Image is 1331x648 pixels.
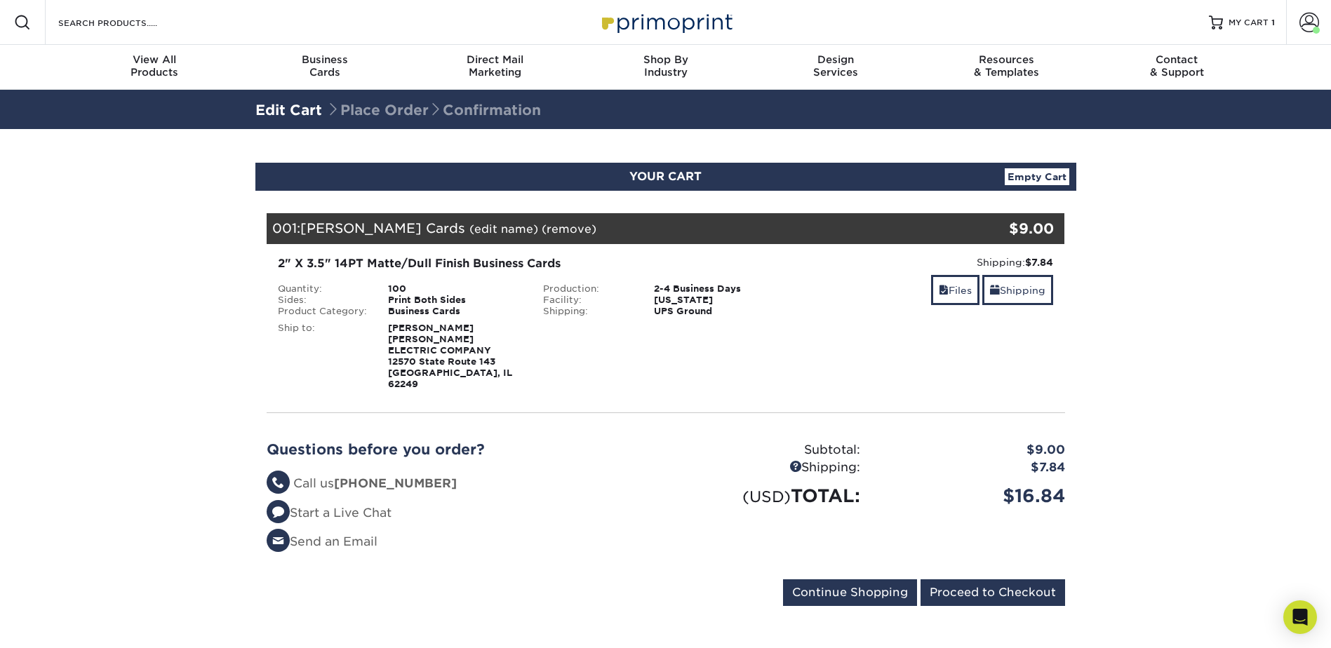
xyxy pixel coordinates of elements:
div: [US_STATE] [643,295,798,306]
small: (USD) [742,487,791,506]
a: Direct MailMarketing [410,45,580,90]
span: [PERSON_NAME] Cards [300,220,465,236]
strong: [PERSON_NAME] [PERSON_NAME] ELECTRIC COMPANY 12570 State Route 143 [GEOGRAPHIC_DATA], IL 62249 [388,323,512,389]
span: Design [751,53,921,66]
span: Contact [1092,53,1262,66]
div: 2-4 Business Days [643,283,798,295]
div: $7.84 [871,459,1076,477]
a: Shop ByIndustry [580,45,751,90]
div: $9.00 [932,218,1055,239]
div: Services [751,53,921,79]
div: Subtotal: [666,441,871,459]
a: Send an Email [267,534,377,548]
div: Shipping: [533,306,643,317]
div: Marketing [410,53,580,79]
a: BusinessCards [239,45,410,90]
div: Print Both Sides [377,295,533,306]
div: Industry [580,53,751,79]
span: files [939,285,949,296]
strong: $7.84 [1025,257,1053,268]
div: Ship to: [267,323,378,390]
div: Shipping: [809,255,1054,269]
a: Edit Cart [255,102,322,119]
div: & Support [1092,53,1262,79]
span: Business [239,53,410,66]
input: Proceed to Checkout [921,579,1065,606]
div: UPS Ground [643,306,798,317]
span: MY CART [1229,17,1269,29]
img: Primoprint [596,7,736,37]
span: Direct Mail [410,53,580,66]
div: Shipping: [666,459,871,477]
a: Contact& Support [1092,45,1262,90]
a: (remove) [542,222,596,236]
div: $9.00 [871,441,1076,459]
span: shipping [990,285,1000,296]
span: 1 [1271,18,1275,27]
div: Product Category: [267,306,378,317]
a: View AllProducts [69,45,240,90]
li: Call us [267,475,655,493]
div: 100 [377,283,533,295]
span: View All [69,53,240,66]
div: & Templates [921,53,1092,79]
div: Cards [239,53,410,79]
div: Business Cards [377,306,533,317]
a: Files [931,275,979,305]
div: 001: [267,213,932,244]
h2: Questions before you order? [267,441,655,458]
span: YOUR CART [629,170,702,183]
a: Shipping [982,275,1053,305]
div: TOTAL: [666,482,871,509]
div: 2" X 3.5" 14PT Matte/Dull Finish Business Cards [278,255,788,272]
a: Empty Cart [1005,168,1069,185]
strong: [PHONE_NUMBER] [334,476,457,490]
div: Products [69,53,240,79]
div: Sides: [267,295,378,306]
span: Place Order Confirmation [326,102,541,119]
span: Resources [921,53,1092,66]
span: Shop By [580,53,751,66]
a: DesignServices [751,45,921,90]
div: Quantity: [267,283,378,295]
div: Production: [533,283,643,295]
a: Start a Live Chat [267,506,392,520]
div: $16.84 [871,482,1076,509]
a: (edit name) [469,222,538,236]
input: Continue Shopping [783,579,917,606]
div: Facility: [533,295,643,306]
div: Open Intercom Messenger [1283,600,1317,634]
a: Resources& Templates [921,45,1092,90]
input: SEARCH PRODUCTS..... [57,14,194,31]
